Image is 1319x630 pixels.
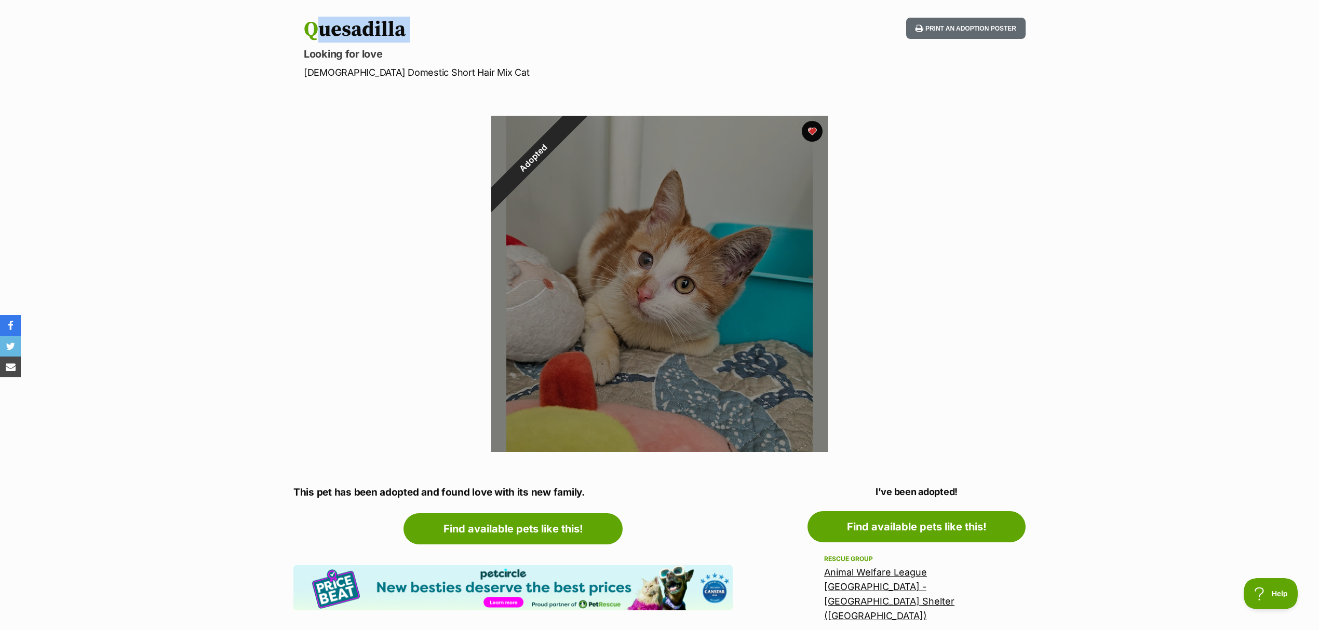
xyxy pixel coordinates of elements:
button: Print an adoption poster [906,18,1026,39]
button: favourite [802,121,823,142]
a: Find available pets like this! [403,513,623,544]
a: Find available pets like this! [807,511,1026,542]
iframe: Help Scout Beacon - Open [1244,578,1298,609]
img: https://img.kwcdn.com/product/fancy/29fbcb9b-ee3e-4066-a702-6e967b10206d.jpg?imageMogr2/strip/siz... [79,66,156,130]
p: [DEMOGRAPHIC_DATA] Domestic Short Hair Mix Cat [304,65,743,79]
p: I've been adopted! [807,485,1026,499]
img: Pet Circle promo banner [293,565,733,610]
a: Animal Welfare League [GEOGRAPHIC_DATA] - [GEOGRAPHIC_DATA] Shelter ([GEOGRAPHIC_DATA]) [824,567,954,621]
div: Adopted [467,92,599,223]
p: Looking for love [304,47,743,61]
p: This pet has been adopted and found love with its new family. [293,485,733,500]
h1: Quesadilla [304,18,743,42]
div: Rescue group [824,555,1009,563]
